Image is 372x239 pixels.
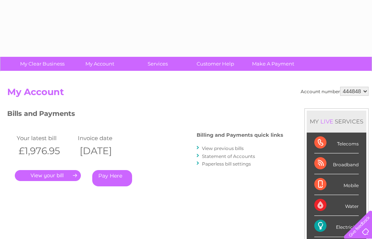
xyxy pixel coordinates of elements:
div: LIVE [319,118,335,125]
div: Account number [301,87,369,96]
td: Invoice date [76,133,137,143]
a: Customer Help [184,57,247,71]
th: [DATE] [76,143,137,159]
div: Broadband [314,153,359,174]
div: Electricity [314,216,359,237]
a: Make A Payment [242,57,304,71]
a: My Account [69,57,131,71]
a: Services [126,57,189,71]
a: My Clear Business [11,57,74,71]
h3: Bills and Payments [7,108,283,122]
a: . [15,170,81,181]
h2: My Account [7,87,369,101]
td: Your latest bill [15,133,76,143]
a: Paperless bill settings [202,161,251,167]
div: Mobile [314,174,359,195]
a: Statement of Accounts [202,153,255,159]
div: Water [314,195,359,216]
a: Pay Here [92,170,132,186]
a: View previous bills [202,145,244,151]
h4: Billing and Payments quick links [197,132,283,138]
div: MY SERVICES [307,111,366,132]
div: Telecoms [314,133,359,153]
th: £1,976.95 [15,143,76,159]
